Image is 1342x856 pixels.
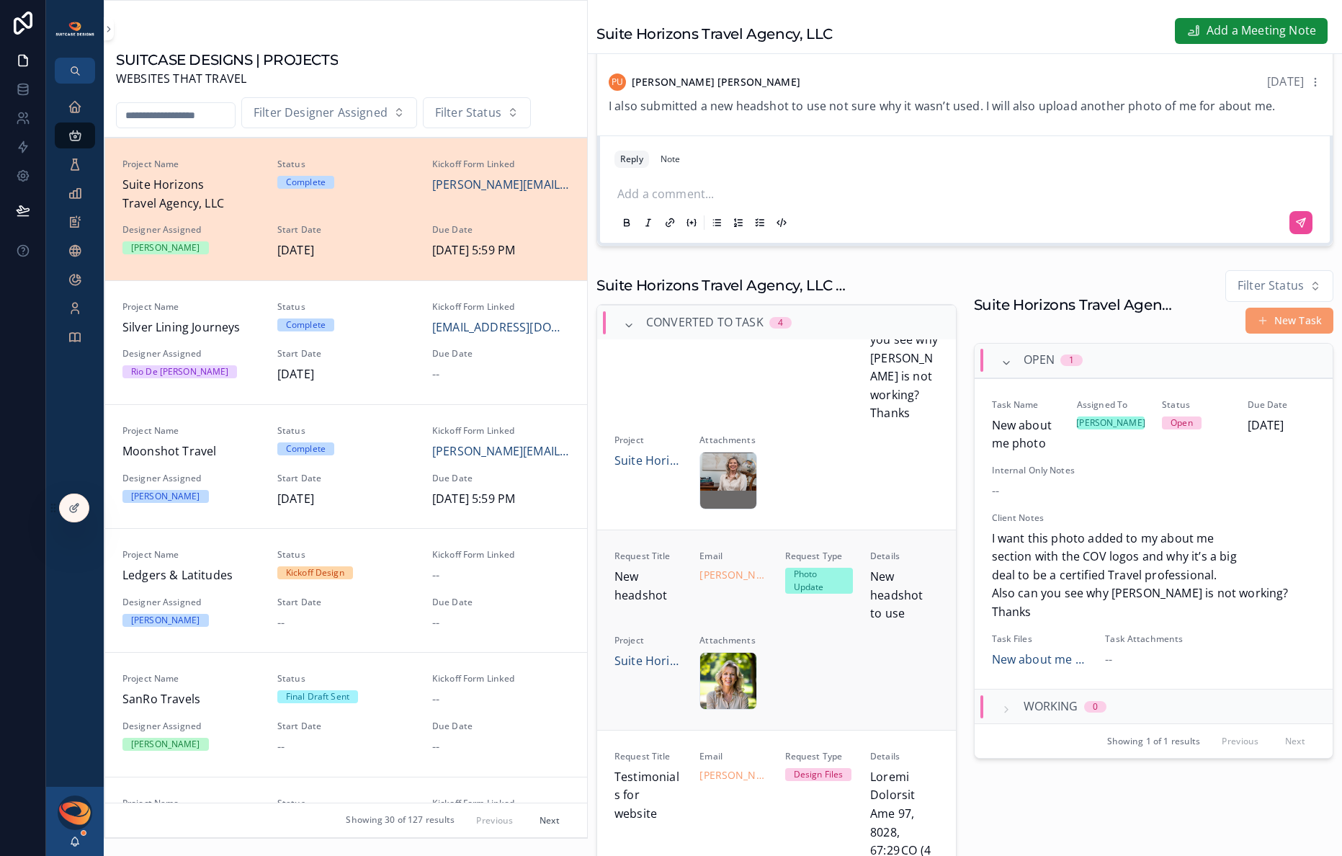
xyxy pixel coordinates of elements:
span: Working [1024,697,1078,716]
div: Note [661,153,680,165]
span: Designer Assigned [122,721,260,732]
div: Final Draft Sent [286,690,349,703]
div: Kickoff Design [286,566,344,579]
div: 1 [1069,355,1074,366]
a: Project NameSanRo TravelsStatusFinal Draft SentKickoff Form Linked--Designer Assigned[PERSON_NAME... [105,652,587,776]
span: [DATE] 5:59 PM [432,490,570,509]
h1: SUITCASE DESIGNS | PROJECTS [116,50,338,70]
span: Task Files [992,633,1088,645]
span: PU [612,76,623,88]
a: Project NameSilver Lining JourneysStatusCompleteKickoff Form Linked[EMAIL_ADDRESS][DOMAIN_NAME]De... [105,280,587,404]
span: Due Date [432,597,570,608]
span: -- [432,738,439,757]
span: -- [277,738,285,757]
span: Project Name [122,673,260,685]
div: [PERSON_NAME] [131,490,200,503]
span: Filter Status [1238,277,1304,295]
div: Open [1171,416,1192,429]
a: Suite Horizons Travel Agency, LLC [614,452,682,471]
span: Request Title [614,550,682,562]
span: Moonshot Travel [122,442,260,461]
span: Suite Horizons Travel Agency, LLC [122,176,260,213]
span: Task Attachments [1105,633,1315,645]
a: Project NameMoonshot TravelStatusCompleteKickoff Form Linked[PERSON_NAME][EMAIL_ADDRESS][DOMAIN_N... [105,404,587,528]
span: Start Date [277,348,415,360]
span: Filter Designer Assigned [254,104,388,122]
button: Reply [614,151,649,168]
span: New headshot to use [870,568,938,623]
span: Assigned To [1077,399,1145,411]
span: Designer Assigned [122,224,260,236]
span: [PERSON_NAME] [PERSON_NAME] [632,75,800,89]
span: -- [432,614,439,633]
button: Select Button [1225,270,1333,302]
a: Request TitleNew headshotEmail[PERSON_NAME][EMAIL_ADDRESS][DOMAIN_NAME]Request TypePhoto UpdateDe... [597,530,956,730]
div: scrollable content [46,84,104,369]
span: Showing 1 of 1 results [1107,736,1201,747]
span: Due Date [432,348,570,360]
span: [DATE] [277,490,415,509]
span: Status [1162,399,1230,411]
span: I also submitted a new headshot to use not sure why it wasn’t used. I will also upload another ph... [609,98,1275,114]
span: Status [277,301,415,313]
span: Project Name [122,549,260,561]
span: Details [870,751,938,762]
div: Design Files [794,768,843,781]
span: Kickoff Form Linked [432,159,570,170]
div: Rio De [PERSON_NAME] [131,365,228,378]
a: Task NameNew about me photoAssigned To[PERSON_NAME]StatusOpenDue Date[DATE]Internal Only Notes--C... [975,378,1333,689]
span: Start Date [277,224,415,236]
span: -- [992,482,999,501]
span: Kickoff Form Linked [432,301,570,313]
a: New about me photo [992,651,1088,669]
span: Status [277,159,415,170]
span: Status [277,673,415,685]
span: Converted to Task [646,313,764,332]
span: Status [277,425,415,437]
span: Project Name [122,425,260,437]
h1: Suite Horizons Travel Agency, LLC Work Requests [596,275,849,295]
span: Designer Assigned [122,597,260,608]
div: [PERSON_NAME] [131,738,200,751]
span: Filter Status [435,104,501,122]
span: Kickoff Form Linked [432,673,570,685]
a: Project NameSuite Horizons Travel Agency, LLCStatusCompleteKickoff Form Linked[PERSON_NAME][EMAIL... [105,138,587,280]
span: [DATE] [277,365,415,384]
span: -- [432,365,439,384]
span: Start Date [277,473,415,484]
a: [PERSON_NAME][EMAIL_ADDRESS][DOMAIN_NAME] [432,442,570,461]
span: Due Date [432,224,570,236]
span: Project Name [122,798,260,809]
span: Add a Meeting Note [1207,22,1316,40]
button: New Task [1245,308,1333,334]
span: Designer Assigned [122,348,260,360]
span: Designer Assigned [122,473,260,484]
span: Status [277,798,415,809]
span: -- [1105,651,1112,669]
span: Status [277,549,415,561]
span: -- [432,690,439,709]
a: Project NameLedgers & LatitudesStatusKickoff DesignKickoff Form Linked--Designer Assigned[PERSON_... [105,528,587,652]
span: Testimonials for website [614,768,682,824]
span: Open [1024,351,1055,370]
span: Kickoff Form Linked [432,425,570,437]
img: App logo [55,21,95,37]
span: Email [699,550,767,562]
span: -- [432,566,439,585]
a: [PERSON_NAME][EMAIL_ADDRESS][DOMAIN_NAME] [699,768,767,783]
span: -- [277,614,285,633]
span: Request Type [785,550,853,562]
span: WEBSITES THAT TRAVEL [116,70,338,89]
span: Silver Lining Journeys [122,318,260,337]
span: Kickoff Form Linked [432,549,570,561]
span: [DATE] [1267,73,1304,89]
span: Attachments [699,434,767,446]
a: [PERSON_NAME][EMAIL_ADDRESS][DOMAIN_NAME] [699,568,767,582]
a: Suite Horizons Travel Agency, LLC [614,652,682,671]
h1: Suite Horizons Travel Agency, LLC [596,24,833,44]
span: [PERSON_NAME][EMAIL_ADDRESS][DOMAIN_NAME] [432,176,570,195]
div: Complete [286,442,326,455]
